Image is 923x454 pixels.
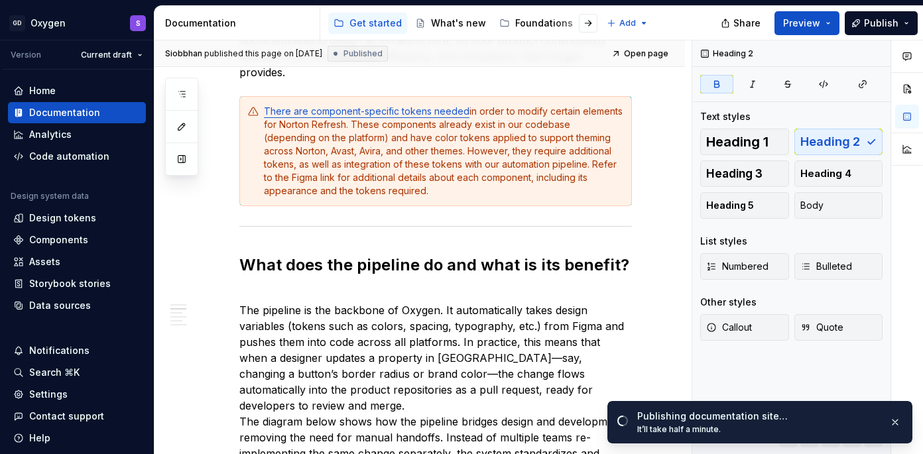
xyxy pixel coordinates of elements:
div: Documentation [165,17,314,30]
a: Code automation [8,146,146,167]
a: Storybook stories [8,273,146,294]
span: Current draft [81,50,132,60]
div: Other styles [700,296,757,309]
span: Heading 4 [800,167,851,180]
button: Contact support [8,406,146,427]
a: Open page [607,44,674,63]
div: Design tokens [29,211,96,225]
span: Preview [783,17,820,30]
a: Components [8,229,146,251]
button: Heading 1 [700,129,789,155]
div: Storybook stories [29,277,111,290]
div: Documentation [29,106,100,119]
span: Published [343,48,383,59]
span: Heading 3 [706,167,763,180]
button: Preview [774,11,839,35]
a: What's new [410,13,491,34]
span: Share [733,17,761,30]
div: Data sources [29,299,91,312]
strong: What does the pipeline do and what is its benefit? [239,255,629,274]
div: Contact support [29,410,104,423]
div: Home [29,84,56,97]
a: Documentation [8,102,146,123]
div: Get started [349,17,402,30]
div: Design system data [11,191,89,201]
button: Publish [845,11,918,35]
a: Design tokens [8,207,146,229]
button: Numbered [700,253,789,280]
div: It’ll take half a minute. [637,424,879,435]
div: Foundations [515,17,573,30]
div: List styles [700,235,747,248]
div: Publishing documentation site… [637,410,879,423]
span: Quote [800,321,843,334]
button: GDOxygenS [3,9,151,37]
span: Open page [624,48,668,59]
a: Get started [328,13,407,34]
div: Settings [29,388,68,401]
span: Body [800,199,824,212]
div: Help [29,431,50,445]
span: Callout [706,321,752,334]
button: Heading 3 [700,160,789,187]
div: published this page on [DATE] [204,48,322,59]
div: Notifications [29,344,90,357]
div: in order to modify certain elements for Norton Refresh. These components already exist in our cod... [264,105,623,198]
div: Version [11,50,41,60]
button: Share [714,11,769,35]
span: Publish [864,17,898,30]
div: Components [29,233,88,247]
span: Heading 1 [706,135,769,148]
div: GD [9,15,25,31]
button: Current draft [75,46,149,64]
span: Add [619,18,636,28]
div: S [136,18,141,28]
div: Code automation [29,150,109,163]
button: Heading 4 [794,160,883,187]
span: Numbered [706,260,769,273]
button: Search ⌘K [8,362,146,383]
a: There are component-specific tokens needed [264,105,469,117]
button: Callout [700,314,789,341]
button: Quote [794,314,883,341]
div: Search ⌘K [29,366,80,379]
a: Assets [8,251,146,272]
div: What's new [431,17,486,30]
div: Page tree [328,10,600,36]
button: Heading 5 [700,192,789,219]
a: Analytics [8,124,146,145]
button: Notifications [8,340,146,361]
span: Heading 5 [706,199,754,212]
button: Add [603,14,652,32]
button: Bulleted [794,253,883,280]
a: Foundations [494,13,578,34]
div: Text styles [700,110,751,123]
a: Home [8,80,146,101]
span: Bulleted [800,260,852,273]
div: Assets [29,255,60,268]
a: Settings [8,384,146,405]
a: Data sources [8,295,146,316]
button: Help [8,427,146,449]
div: Analytics [29,128,72,141]
span: Siobbhan [165,48,202,59]
button: Body [794,192,883,219]
div: Oxygen [31,17,66,30]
